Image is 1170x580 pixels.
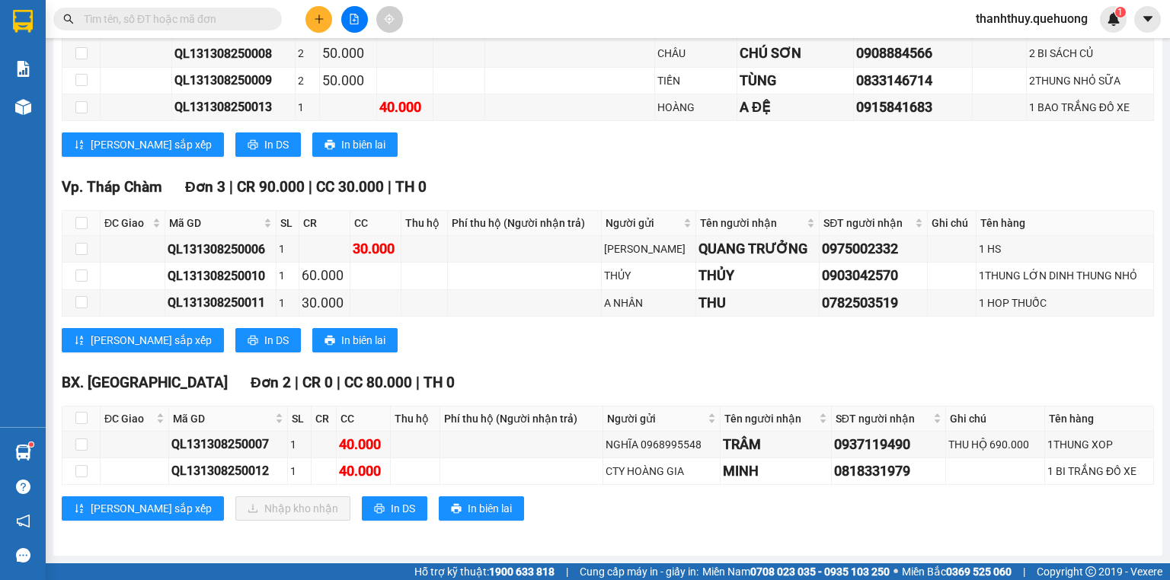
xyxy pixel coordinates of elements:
[657,72,734,89] div: TIẾN
[339,434,388,455] div: 40.000
[724,410,816,427] span: Tên người nhận
[341,136,385,153] span: In biên lai
[698,238,817,260] div: QUANG TRƯỞNG
[698,265,817,286] div: THỦY
[362,496,427,521] button: printerIn DS
[414,563,555,580] span: Hỗ trợ kỹ thuật:
[185,178,225,196] span: Đơn 3
[823,215,911,231] span: SĐT người nhận
[165,290,277,317] td: QL131308250011
[91,332,212,349] span: [PERSON_NAME] sắp xếp
[580,563,698,580] span: Cung cấp máy in - giấy in:
[248,335,258,347] span: printer
[104,215,149,231] span: ĐC Giao
[349,14,360,24] span: file-add
[235,496,350,521] button: downloadNhập kho nhận
[15,99,31,115] img: warehouse-icon
[750,566,890,578] strong: 0708 023 035 - 0935 103 250
[314,14,324,24] span: plus
[29,442,34,447] sup: 1
[91,136,212,153] span: [PERSON_NAME] sắp xếp
[698,292,817,314] div: THU
[740,97,851,118] div: A ĐỆ
[836,410,930,427] span: SĐT người nhận
[1085,566,1096,577] span: copyright
[1117,7,1123,18] span: 1
[344,374,412,391] span: CC 80.000
[606,215,680,231] span: Người gửi
[948,436,1042,453] div: THU HỘ 690.000
[229,178,233,196] span: |
[606,463,717,480] div: CTY HOÀNG GIA
[977,211,1154,236] th: Tên hàng
[171,435,285,454] div: QL131308250007
[171,461,285,480] div: QL131308250012
[696,263,820,289] td: THỦY
[15,61,31,77] img: solution-icon
[468,500,512,517] span: In biên lai
[979,267,1151,284] div: 1THUNG LỚN DINH THUNG NHỎ
[854,68,973,94] td: 0833146714
[740,43,851,64] div: CHÚ SƠN
[62,496,224,521] button: sort-ascending[PERSON_NAME] sắp xếp
[696,236,820,263] td: QUANG TRƯỞNG
[657,45,734,62] div: CHÂU
[439,496,524,521] button: printerIn biên lai
[341,332,385,349] span: In biên lai
[723,434,829,455] div: TRÂM
[251,374,291,391] span: Đơn 2
[604,295,693,311] div: A NHÂN
[607,410,704,427] span: Người gửi
[341,6,368,33] button: file-add
[566,563,568,580] span: |
[172,40,296,67] td: QL131308250008
[979,241,1151,257] div: 1 HS
[168,240,274,259] div: QL131308250006
[339,460,388,482] div: 40.000
[74,335,85,347] span: sort-ascending
[606,436,717,453] div: NGHĨA 0968995548
[62,132,224,157] button: sort-ascending[PERSON_NAME] sắp xếp
[16,514,30,528] span: notification
[1045,406,1154,432] th: Tên hàng
[168,293,274,312] div: QL131308250011
[737,68,854,94] td: TÙNG
[302,374,333,391] span: CR 0
[820,263,927,289] td: 0903042570
[1115,7,1126,18] sup: 1
[302,265,347,286] div: 60.000
[299,211,350,236] th: CR
[401,211,448,236] th: Thu hộ
[902,563,1012,580] span: Miền Bắc
[350,211,401,236] th: CC
[822,292,924,314] div: 0782503519
[379,97,430,118] div: 40.000
[1029,45,1151,62] div: 2 BI SÁCH CỦ
[248,139,258,151] span: printer
[856,70,970,91] div: 0833146714
[324,335,335,347] span: printer
[302,292,347,314] div: 30.000
[62,328,224,352] button: sort-ascending[PERSON_NAME] sắp xếp
[946,406,1045,432] th: Ghi chú
[165,263,277,289] td: QL131308250010
[702,563,890,580] span: Miền Nam
[721,432,832,458] td: TRÂM
[395,178,427,196] span: TH 0
[290,436,308,453] div: 1
[737,40,854,67] td: CHÚ SƠN
[62,374,228,391] span: BX. [GEOGRAPHIC_DATA]
[832,432,946,458] td: 0937119490
[604,241,693,257] div: [PERSON_NAME]
[169,215,261,231] span: Mã GD
[376,6,403,33] button: aim
[856,97,970,118] div: 0915841683
[721,458,832,485] td: MINH
[290,463,308,480] div: 1
[174,97,292,116] div: QL131308250013
[854,40,973,67] td: 0908884566
[16,480,30,494] span: question-circle
[13,10,33,33] img: logo-vxr
[74,503,85,515] span: sort-ascending
[451,503,462,515] span: printer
